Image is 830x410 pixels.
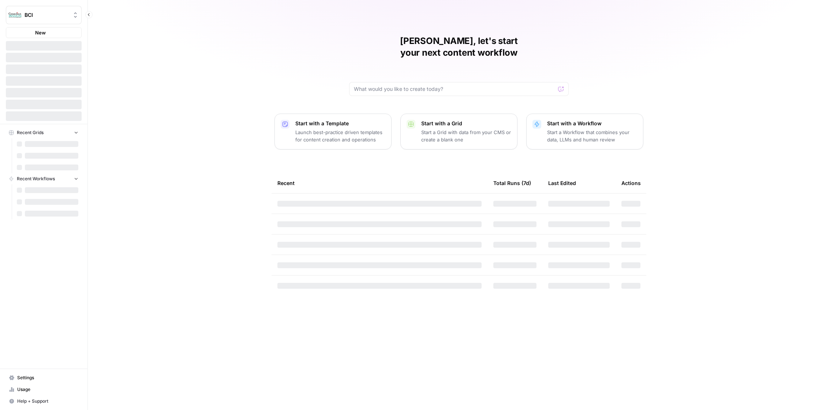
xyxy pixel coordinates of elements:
p: Start a Grid with data from your CMS or create a blank one [421,129,511,143]
p: Start with a Template [295,120,385,127]
span: Help + Support [17,398,78,405]
p: Launch best-practice driven templates for content creation and operations [295,129,385,143]
input: What would you like to create today? [354,85,555,93]
span: Settings [17,374,78,381]
span: BCI [25,11,69,19]
button: Workspace: BCI [6,6,82,24]
p: Start a Workflow that combines your data, LLMs and human review [547,129,637,143]
button: Start with a TemplateLaunch best-practice driven templates for content creation and operations [274,114,392,149]
div: Last Edited [548,173,576,193]
span: Usage [17,386,78,393]
div: Recent [277,173,482,193]
div: Actions [621,173,641,193]
button: Help + Support [6,395,82,407]
a: Settings [6,372,82,384]
button: Start with a GridStart a Grid with data from your CMS or create a blank one [400,114,517,149]
a: Usage [6,384,82,395]
span: Recent Grids [17,129,44,136]
p: Start with a Workflow [547,120,637,127]
button: New [6,27,82,38]
button: Recent Workflows [6,173,82,184]
p: Start with a Grid [421,120,511,127]
button: Recent Grids [6,127,82,138]
span: Recent Workflows [17,176,55,182]
img: BCI Logo [8,8,22,22]
div: Total Runs (7d) [493,173,531,193]
button: Start with a WorkflowStart a Workflow that combines your data, LLMs and human review [526,114,643,149]
h1: [PERSON_NAME], let's start your next content workflow [349,35,569,59]
span: New [35,29,46,36]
